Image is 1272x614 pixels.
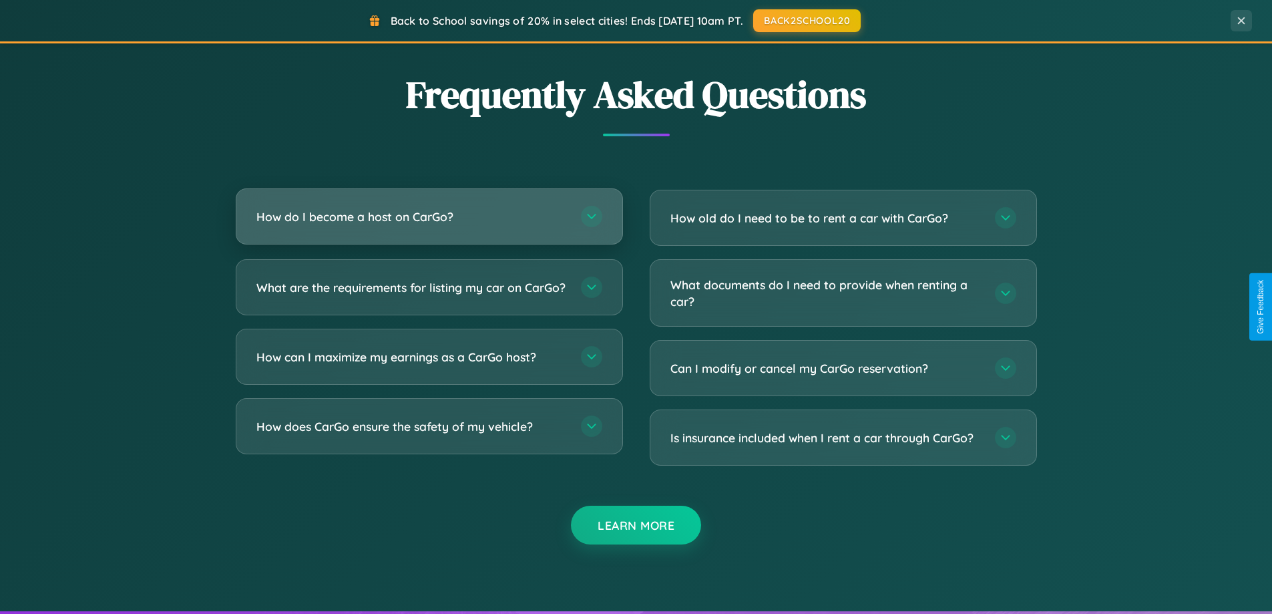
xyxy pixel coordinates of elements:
[1256,280,1265,334] div: Give Feedback
[256,349,568,365] h3: How can I maximize my earnings as a CarGo host?
[670,277,982,309] h3: What documents do I need to provide when renting a car?
[670,360,982,377] h3: Can I modify or cancel my CarGo reservation?
[670,210,982,226] h3: How old do I need to be to rent a car with CarGo?
[571,506,701,545] button: Learn More
[256,418,568,435] h3: How does CarGo ensure the safety of my vehicle?
[256,279,568,296] h3: What are the requirements for listing my car on CarGo?
[236,69,1037,120] h2: Frequently Asked Questions
[670,430,982,446] h3: Is insurance included when I rent a car through CarGo?
[256,208,568,225] h3: How do I become a host on CarGo?
[391,14,743,27] span: Back to School savings of 20% in select cities! Ends [DATE] 10am PT.
[753,9,861,32] button: BACK2SCHOOL20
